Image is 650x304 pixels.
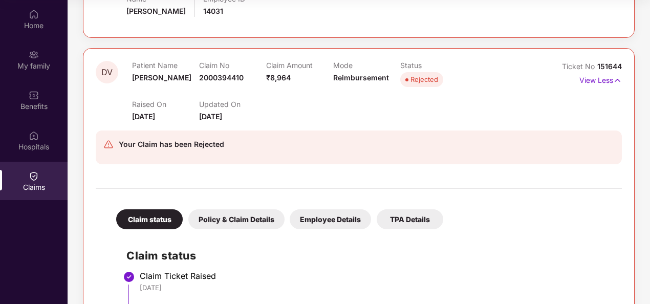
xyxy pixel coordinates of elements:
[29,131,39,141] img: svg+xml;base64,PHN2ZyBpZD0iSG9zcGl0YWxzIiB4bWxucz0iaHR0cDovL3d3dy53My5vcmcvMjAwMC9zdmciIHdpZHRoPS...
[29,171,39,181] img: svg+xml;base64,PHN2ZyBpZD0iQ2xhaW0iIHhtbG5zPSJodHRwOi8vd3d3LnczLm9yZy8yMDAwL3N2ZyIgd2lkdGg9IjIwIi...
[188,209,285,229] div: Policy & Claim Details
[123,271,135,283] img: svg+xml;base64,PHN2ZyBpZD0iU3RlcC1Eb25lLTMyeDMyIiB4bWxucz0iaHR0cDovL3d3dy53My5vcmcvMjAwMC9zdmciIH...
[266,73,291,82] span: ₹8,964
[199,112,222,121] span: [DATE]
[400,61,467,70] p: Status
[333,61,400,70] p: Mode
[126,7,186,15] span: [PERSON_NAME]
[199,100,266,108] p: Updated On
[116,209,183,229] div: Claim status
[29,50,39,60] img: svg+xml;base64,PHN2ZyB3aWR0aD0iMjAiIGhlaWdodD0iMjAiIHZpZXdCb3g9IjAgMCAyMCAyMCIgZmlsbD0ibm9uZSIgeG...
[132,61,199,70] p: Patient Name
[410,74,438,84] div: Rejected
[132,73,191,82] span: [PERSON_NAME]
[29,9,39,19] img: svg+xml;base64,PHN2ZyBpZD0iSG9tZSIgeG1sbnM9Imh0dHA6Ly93d3cudzMub3JnLzIwMDAvc3ZnIiB3aWR0aD0iMjAiIG...
[266,61,333,70] p: Claim Amount
[132,112,155,121] span: [DATE]
[377,209,443,229] div: TPA Details
[597,62,622,71] span: 151644
[203,7,223,15] span: 14031
[126,247,612,264] h2: Claim status
[199,73,244,82] span: 2000394410
[333,73,389,82] span: Reimbursement
[103,139,114,149] img: svg+xml;base64,PHN2ZyB4bWxucz0iaHR0cDovL3d3dy53My5vcmcvMjAwMC9zdmciIHdpZHRoPSIyNCIgaGVpZ2h0PSIyNC...
[132,100,199,108] p: Raised On
[199,61,266,70] p: Claim No
[579,72,622,86] p: View Less
[613,75,622,86] img: svg+xml;base64,PHN2ZyB4bWxucz0iaHR0cDovL3d3dy53My5vcmcvMjAwMC9zdmciIHdpZHRoPSIxNyIgaGVpZ2h0PSIxNy...
[119,138,224,150] div: Your Claim has been Rejected
[29,90,39,100] img: svg+xml;base64,PHN2ZyBpZD0iQmVuZWZpdHMiIHhtbG5zPSJodHRwOi8vd3d3LnczLm9yZy8yMDAwL3N2ZyIgd2lkdGg9Ij...
[562,62,597,71] span: Ticket No
[101,68,113,77] span: DV
[290,209,371,229] div: Employee Details
[140,271,612,281] div: Claim Ticket Raised
[140,283,612,292] div: [DATE]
